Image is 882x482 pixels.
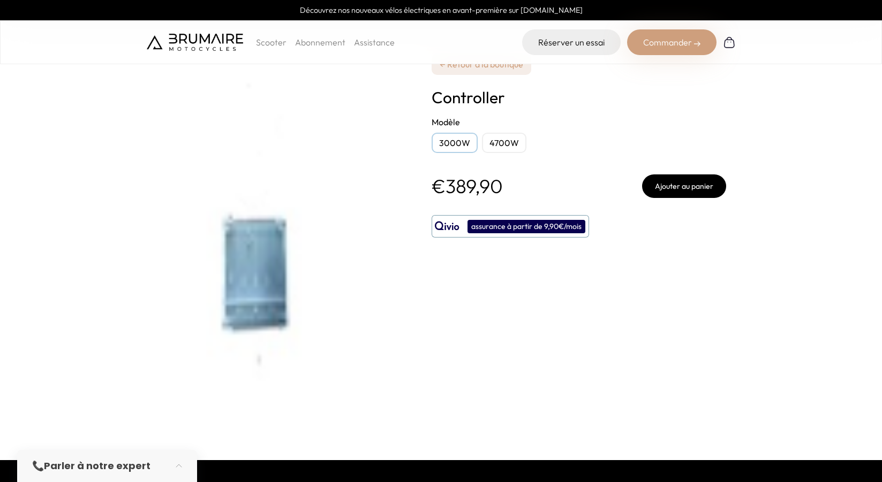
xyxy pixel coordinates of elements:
h1: Controller [432,88,726,107]
div: 3000W [432,133,478,153]
button: assurance à partir de 9,90€/mois [432,215,589,238]
a: Réserver un essai [522,29,621,55]
p: €389,90 [432,175,503,197]
button: Ajouter au panier [642,174,726,198]
a: Assistance [354,37,395,48]
img: Panier [723,36,736,49]
img: Brumaire Motocycles [147,34,243,51]
div: Commander [627,29,717,55]
h2: Modèle [432,116,726,128]
img: Controller [147,27,414,433]
img: right-arrow-2.png [694,41,700,47]
div: assurance à partir de 9,90€/mois [468,220,585,233]
img: logo qivio [435,220,459,233]
p: Scooter [256,36,287,49]
div: 4700W [482,133,526,153]
a: Abonnement [295,37,345,48]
